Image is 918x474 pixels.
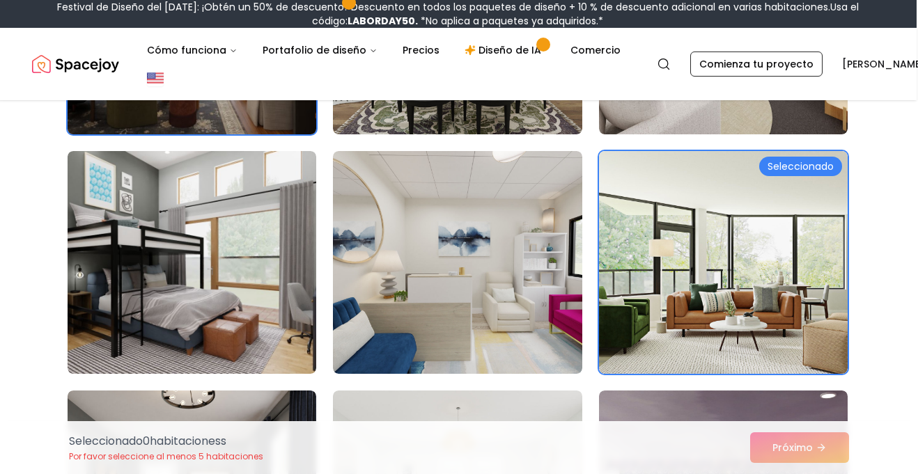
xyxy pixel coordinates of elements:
[221,433,226,449] font: s
[32,50,119,78] img: Logotipo de Spacejoy
[69,433,143,449] font: Seleccionado
[150,433,221,449] font: habitaciones
[251,36,389,64] button: Portafolio de diseño
[263,43,366,57] font: Portafolio de diseño
[690,52,823,77] a: Comienza tu proyecto
[391,36,451,64] a: Precios
[453,36,557,64] a: Diseño de IA
[147,70,164,86] img: Estados Unidos
[136,36,249,64] button: Cómo funciona
[147,43,226,57] font: Cómo funciona
[599,151,848,374] img: Habitación habitación-21
[699,57,814,71] font: Comienza tu proyecto
[421,14,603,28] font: *No aplica a paquetes ya adquiridos.*
[333,151,582,374] img: Habitación habitación-20
[348,14,418,28] font: LABORDAY50.
[68,151,316,374] img: Habitación habitación-19
[69,450,263,462] font: Por favor seleccione al menos 5 habitaciones
[32,50,119,78] a: Alegría espacial
[570,43,621,57] font: Comercio
[403,43,439,57] font: Precios
[768,159,834,173] font: Seleccionado
[479,43,541,57] font: Diseño de IA
[136,36,632,64] nav: Principal
[32,28,883,100] nav: Global
[143,433,150,449] font: 0
[559,36,632,64] a: Comercio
